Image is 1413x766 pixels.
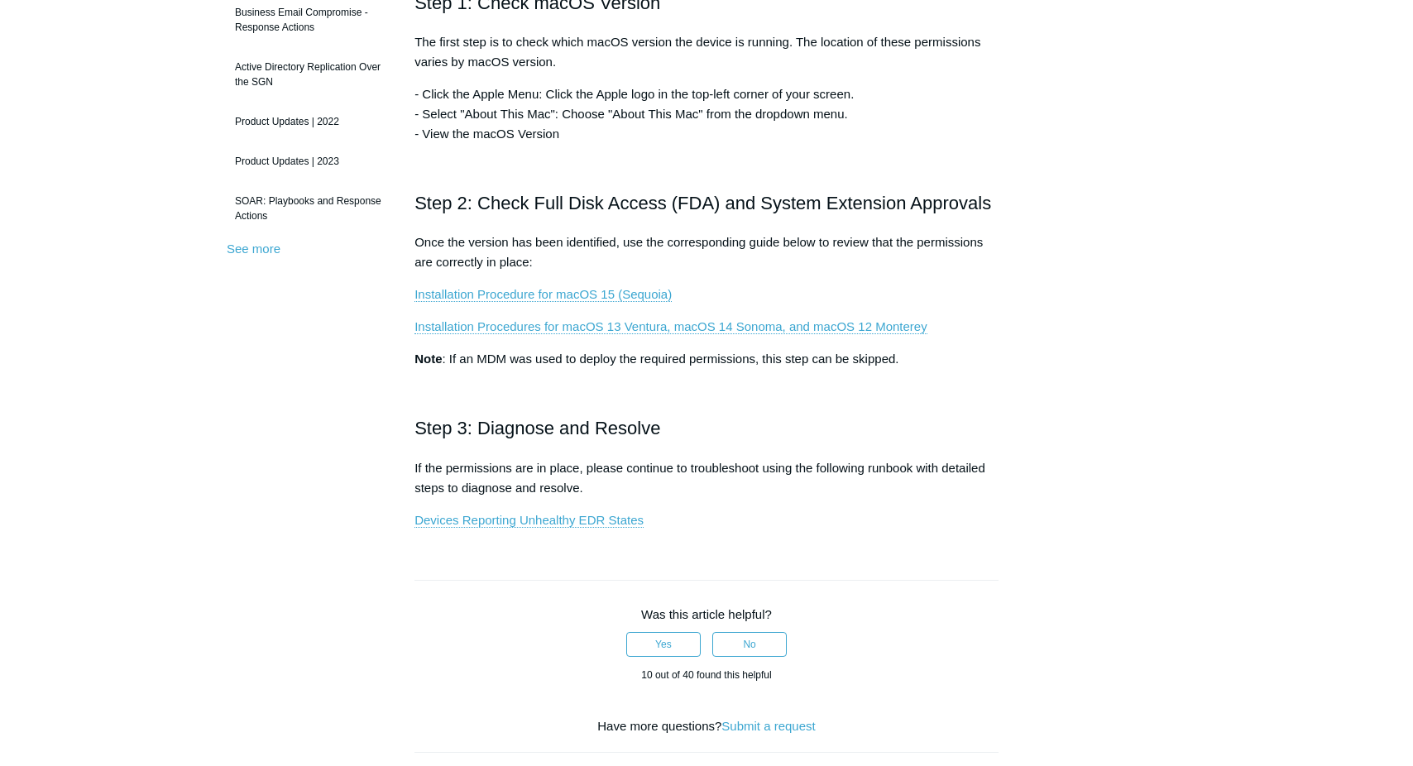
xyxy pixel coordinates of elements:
button: This article was not helpful [712,632,787,657]
button: This article was helpful [626,632,701,657]
a: SOAR: Playbooks and Response Actions [227,185,390,232]
span: Was this article helpful? [641,607,772,621]
p: - Click the Apple Menu: Click the Apple logo in the top-left corner of your screen. - Select "Abo... [414,84,999,144]
div: Have more questions? [414,717,999,736]
a: Devices Reporting Unhealthy EDR States [414,513,644,528]
h2: Step 2: Check Full Disk Access (FDA) and System Extension Approvals [414,189,999,218]
span: 10 out of 40 found this helpful [641,669,771,681]
h2: Step 3: Diagnose and Resolve [414,414,999,443]
a: Installation Procedures for macOS 13 Ventura, macOS 14 Sonoma, and macOS 12 Monterey [414,319,927,334]
a: See more [227,242,280,256]
a: Submit a request [721,719,815,733]
p: If the permissions are in place, please continue to troubleshoot using the following runbook with... [414,458,999,498]
p: Once the version has been identified, use the corresponding guide below to review that the permis... [414,232,999,272]
p: : If an MDM was used to deploy the required permissions, this step can be skipped. [414,349,999,369]
a: Product Updates | 2022 [227,106,390,137]
strong: Note [414,352,442,366]
p: The first step is to check which macOS version the device is running. The location of these permi... [414,32,999,72]
a: Installation Procedure for macOS 15 (Sequoia) [414,287,672,302]
a: Product Updates | 2023 [227,146,390,177]
a: Active Directory Replication Over the SGN [227,51,390,98]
